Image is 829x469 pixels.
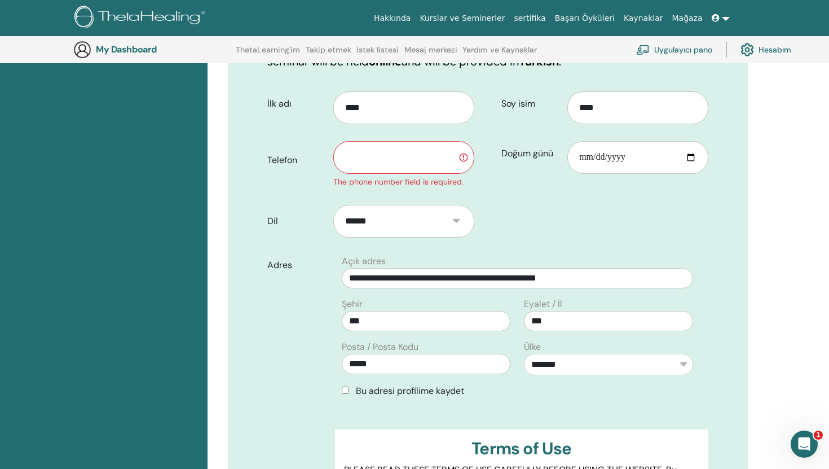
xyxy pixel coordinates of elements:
a: Takip etmek [306,45,351,63]
label: Şehir [342,297,363,311]
img: generic-user-icon.jpg [73,41,91,59]
img: logo.png [74,6,209,31]
h3: My Dashboard [96,44,209,55]
label: Adres [259,255,335,276]
label: Dil [259,211,333,232]
label: Doğum günü [493,143,567,164]
label: Eyalet / İl [524,297,562,311]
a: Mağaza [667,8,707,29]
h3: Terms of Use [344,439,699,459]
a: Mesaj merkezi [404,45,457,63]
b: online [369,54,402,69]
a: Kaynaklar [619,8,668,29]
a: Hakkında [369,8,416,29]
label: Ülke [524,340,541,354]
img: cog.svg [740,40,754,59]
a: Başarı Öyküleri [550,8,619,29]
label: İlk adı [259,93,333,115]
span: 1 [814,431,823,440]
a: sertifika [509,8,550,29]
a: Yardım ve Kaynaklar [462,45,537,63]
a: Kurslar ve Seminerler [415,8,509,29]
a: istek listesi [356,45,399,63]
a: Uygulayıcı pano [636,37,712,62]
img: chalkboard-teacher.svg [636,45,650,55]
label: Açık adres [342,255,386,268]
a: ThetaLearning'im [236,45,300,63]
label: Soy isim [493,93,567,115]
label: Posta / Posta Kodu [342,340,418,354]
a: Hesabım [740,37,791,62]
span: Bu adresi profilime kaydet [356,385,464,397]
b: Turkish [519,54,559,69]
iframe: Intercom live chat [791,431,818,458]
div: The phone number field is required. [333,176,474,188]
label: Telefon [259,150,333,171]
